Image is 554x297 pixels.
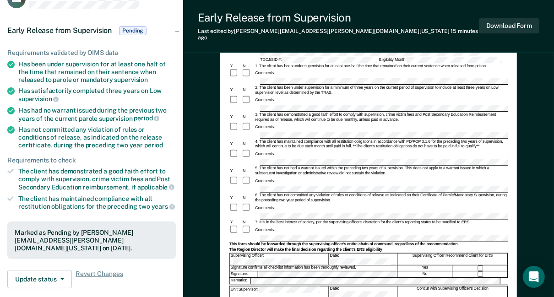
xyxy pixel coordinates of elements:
div: Early Release from Supervision [198,11,479,24]
span: Early Release from Supervision [7,26,112,35]
div: No [398,271,453,277]
div: Date: [329,254,397,265]
div: Open Intercom Messenger [523,266,545,288]
div: Comments: [254,124,276,130]
div: Comments: [254,205,276,211]
span: period [144,141,163,149]
div: N [242,142,254,147]
div: N [242,63,254,68]
div: Has had no warrant issued during the previous two years of the current parole supervision [18,107,176,122]
div: Y [229,88,242,93]
button: Download Form [479,18,539,33]
div: 6. The client has not committed any violation of rules or conditions of release as indicated on t... [254,193,508,203]
div: 3. The client has demonstrated a good faith effort to comply with supervision, crime victim fees ... [254,112,508,122]
div: Y [229,220,242,225]
div: Eligibility Month: [378,56,503,63]
button: Update status [7,270,72,288]
div: TDCJ/SID #: [259,56,378,63]
div: N [242,195,254,200]
span: 15 minutes ago [198,28,478,41]
span: Pending [119,26,147,35]
div: This form should be forwarded through the supervising officer's entire chain of command, regardle... [229,242,508,247]
div: Comments: [254,151,276,157]
span: supervision [114,76,148,83]
div: The client has demonstrated a good faith effort to comply with supervision, crime victim fees and... [18,167,176,191]
div: Comments: [254,227,276,232]
div: Signature: [230,271,258,277]
div: Supervising Officer: [230,254,329,265]
div: Y [229,195,242,200]
div: 4. The client has maintained compliance with all restitution obligations in accordance with PD/PO... [254,139,508,149]
div: 7. It is in the best interest of society, per the supervising officer's discretion for the client... [254,220,508,225]
div: Has satisfactorily completed three years on Low [18,87,176,103]
div: Signature confirms all checklist information has been thoroughly reviewed. [230,265,397,271]
div: Comments: [254,70,276,76]
div: The client has maintained compliance with all restitution obligations for the preceding two [18,195,176,211]
div: Y [229,168,242,173]
div: N [242,168,254,173]
div: Comments: [254,97,276,103]
div: Marked as Pending by [PERSON_NAME][EMAIL_ADDRESS][PERSON_NAME][DOMAIN_NAME][US_STATE] on [DATE]. [15,229,168,252]
div: 1. The client has been under supervision for at least one-half the time that remained on their cu... [254,63,508,68]
div: 5. The client has not had a warrant issued within the preceding two years of supervision. This do... [254,166,508,176]
div: Y [229,115,242,120]
span: period [134,114,159,122]
span: Revert Changes [76,270,123,288]
span: applicable [137,184,174,191]
div: N [242,115,254,120]
div: Remarks: [230,278,251,284]
div: N [242,88,254,93]
div: Last edited by [PERSON_NAME][EMAIL_ADDRESS][PERSON_NAME][DOMAIN_NAME][US_STATE] [198,28,479,41]
div: Y [229,142,242,147]
div: Comments: [254,178,276,184]
div: Has not committed any violation of rules or conditions of release, as indicated on the release ce... [18,126,176,149]
div: Yes [398,265,453,271]
span: years [152,203,175,210]
div: Client's Name: [259,44,508,56]
div: The Region Director will make the final decision regarding the client's ERS eligibility [229,248,508,253]
div: N [242,220,254,225]
div: Supervising Officer Recommend Client for ERS [398,254,508,265]
div: Has been under supervision for at least one half of the time that remained on their sentence when... [18,60,176,83]
span: supervision [18,95,59,103]
div: 2. The client has been under supervision for a minimum of three years on the current period of su... [254,85,508,95]
div: Y [229,63,242,68]
div: Requirements validated by OIMS data [7,49,176,57]
div: Requirements to check [7,157,176,164]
